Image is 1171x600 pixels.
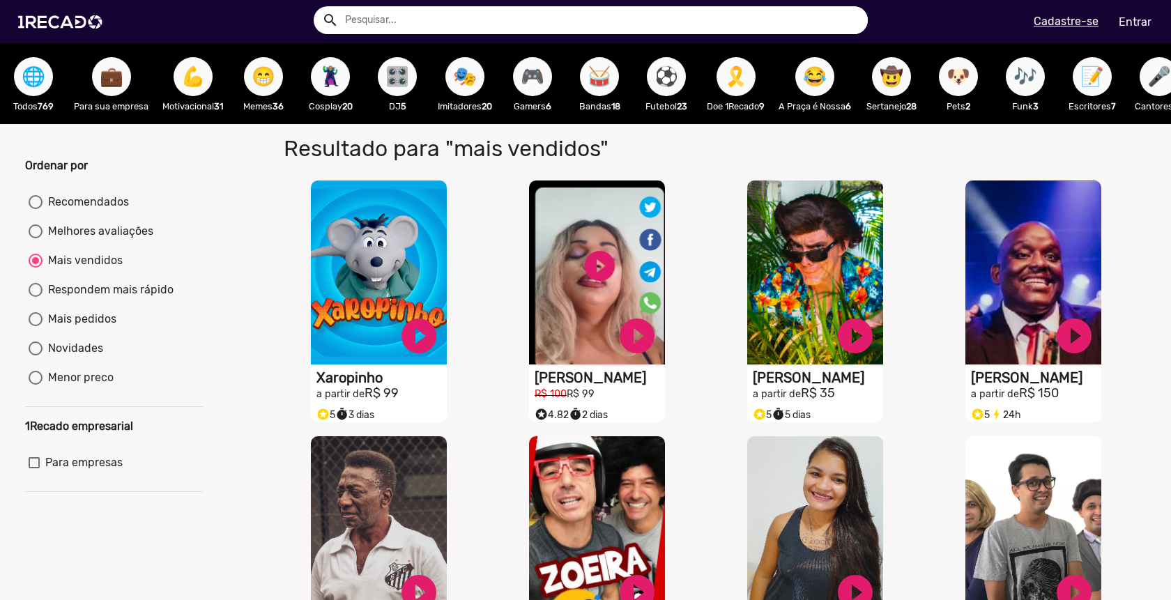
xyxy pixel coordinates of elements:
[214,101,223,111] b: 31
[655,57,678,96] span: ⚽
[1111,101,1116,111] b: 7
[677,101,687,111] b: 23
[319,57,342,96] span: 🦹🏼‍♀️
[573,100,626,113] p: Bandas
[753,388,801,400] small: a partir de
[535,388,567,400] small: R$ 100
[779,100,851,113] p: A Praça é Nossa
[317,7,342,31] button: Example home icon
[947,57,970,96] span: 🐶
[342,101,353,111] b: 20
[38,101,54,111] b: 769
[535,404,548,421] i: Selo super talento
[772,409,811,421] span: 5 dias
[753,404,766,421] i: Selo super talento
[640,100,693,113] p: Futebol
[273,101,284,111] b: 36
[252,57,275,96] span: 😁
[999,100,1052,113] p: Funk
[803,57,827,96] span: 😂
[335,409,374,421] span: 3 dias
[1066,100,1119,113] p: Escritores
[753,409,772,421] span: 5
[611,101,620,111] b: 18
[580,57,619,96] button: 🥁
[724,57,748,96] span: 🎗️
[1053,315,1095,357] a: play_circle_filled
[371,100,424,113] p: DJ
[880,57,903,96] span: 🤠
[990,408,1003,421] small: bolt
[535,408,548,421] small: stars
[316,388,365,400] small: a partir de
[181,57,205,96] span: 💪
[569,404,582,421] i: timer
[43,340,103,357] div: Novidades
[971,386,1101,401] h2: R$ 150
[335,408,349,421] small: timer
[237,100,290,113] p: Memes
[273,135,848,162] h1: Resultado para "mais vendidos"
[45,454,123,471] span: Para empresas
[535,369,665,386] h1: [PERSON_NAME]
[872,57,911,96] button: 🤠
[7,100,60,113] p: Todos
[482,101,492,111] b: 20
[616,315,658,357] a: play_circle_filled
[438,100,492,113] p: Imitadores
[906,101,917,111] b: 28
[971,408,984,421] small: stars
[385,57,409,96] span: 🎛️
[316,386,447,401] h2: R$ 99
[1073,57,1112,96] button: 📝
[521,57,544,96] span: 🎮
[939,57,978,96] button: 🐶
[845,101,851,111] b: 6
[759,101,765,111] b: 9
[753,408,766,421] small: stars
[971,404,984,421] i: Selo super talento
[453,57,477,96] span: 🎭
[834,315,876,357] a: play_circle_filled
[14,57,53,96] button: 🌐
[100,57,123,96] span: 💼
[74,100,148,113] p: Para sua empresa
[1006,57,1045,96] button: 🎶
[304,100,357,113] p: Cosplay
[162,100,223,113] p: Motivacional
[513,57,552,96] button: 🎮
[747,180,883,364] video: S1RECADO vídeos dedicados para fãs e empresas
[322,12,339,29] mat-icon: Example home icon
[965,180,1101,364] video: S1RECADO vídeos dedicados para fãs e empresas
[445,57,484,96] button: 🎭
[567,388,595,400] small: R$ 99
[753,369,883,386] h1: [PERSON_NAME]
[398,315,440,357] a: play_circle_filled
[506,100,559,113] p: Gamers
[174,57,213,96] button: 💪
[43,194,129,210] div: Recomendados
[25,420,133,433] b: 1Recado empresarial
[92,57,131,96] button: 💼
[865,100,918,113] p: Sertanejo
[43,282,174,298] div: Respondem mais rápido
[772,404,785,421] i: timer
[965,101,970,111] b: 2
[316,404,330,421] i: Selo super talento
[795,57,834,96] button: 😂
[529,180,665,364] video: S1RECADO vídeos dedicados para fãs e empresas
[990,409,1021,421] span: 24h
[990,404,1003,421] i: bolt
[311,57,350,96] button: 🦹🏼‍♀️
[546,101,551,111] b: 6
[707,100,765,113] p: Doe 1Recado
[43,223,153,240] div: Melhores avaliações
[43,252,123,269] div: Mais vendidos
[753,386,883,401] h2: R$ 35
[1034,15,1099,28] u: Cadastre-se
[244,57,283,96] button: 😁
[535,409,569,421] span: 4.82
[43,311,116,328] div: Mais pedidos
[1147,57,1171,96] span: 🎤
[772,408,785,421] small: timer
